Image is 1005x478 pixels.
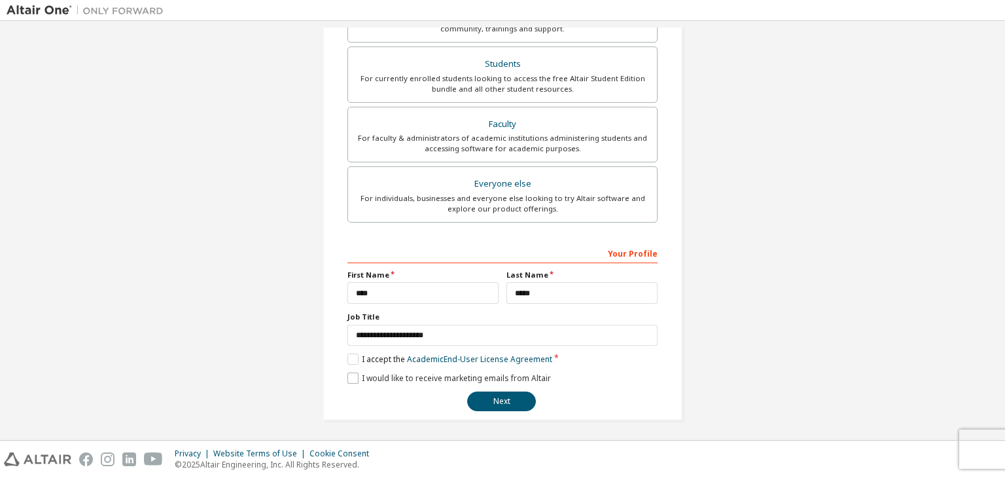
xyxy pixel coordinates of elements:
[347,354,552,365] label: I accept the
[122,452,136,466] img: linkedin.svg
[356,175,649,193] div: Everyone else
[356,55,649,73] div: Students
[347,373,551,384] label: I would like to receive marketing emails from Altair
[356,73,649,94] div: For currently enrolled students looking to access the free Altair Student Edition bundle and all ...
[356,133,649,154] div: For faculty & administrators of academic institutions administering students and accessing softwa...
[7,4,170,17] img: Altair One
[347,312,658,322] label: Job Title
[506,270,658,280] label: Last Name
[467,392,536,411] button: Next
[347,242,658,263] div: Your Profile
[347,270,499,280] label: First Name
[4,452,71,466] img: altair_logo.svg
[144,452,163,466] img: youtube.svg
[407,354,552,365] a: Academic End-User License Agreement
[309,449,377,459] div: Cookie Consent
[175,459,377,470] p: © 2025 Altair Engineering, Inc. All Rights Reserved.
[101,452,115,466] img: instagram.svg
[79,452,93,466] img: facebook.svg
[356,115,649,134] div: Faculty
[213,449,309,459] div: Website Terms of Use
[175,449,213,459] div: Privacy
[356,193,649,214] div: For individuals, businesses and everyone else looking to try Altair software and explore our prod...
